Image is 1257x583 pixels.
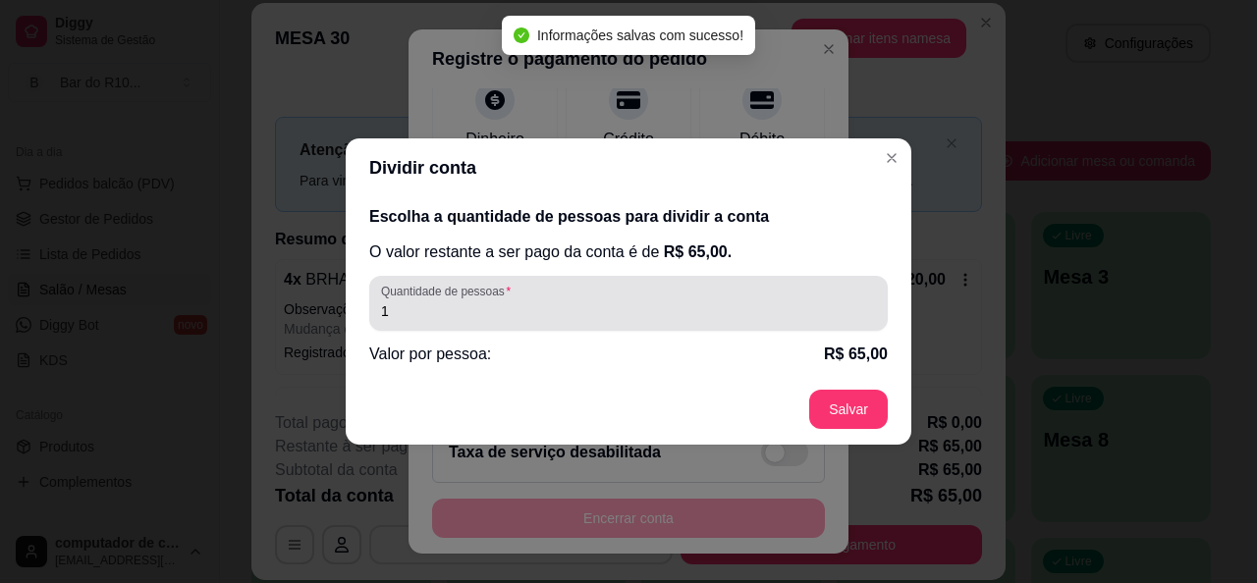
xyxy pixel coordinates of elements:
button: Close [876,142,907,174]
label: Quantidade de pessoas [381,283,518,299]
p: O valor restante a ser pago da conta é de [369,240,888,264]
input: Quantidade de pessoas [381,301,876,321]
h2: Escolha a quantidade de pessoas para dividir a conta [369,205,888,229]
span: R$ 65,00 . [664,243,732,260]
button: Salvar [809,390,888,429]
p: R$ 65,00 [824,343,888,366]
header: Dividir conta [346,138,911,197]
p: Valor por pessoa: [369,343,491,366]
